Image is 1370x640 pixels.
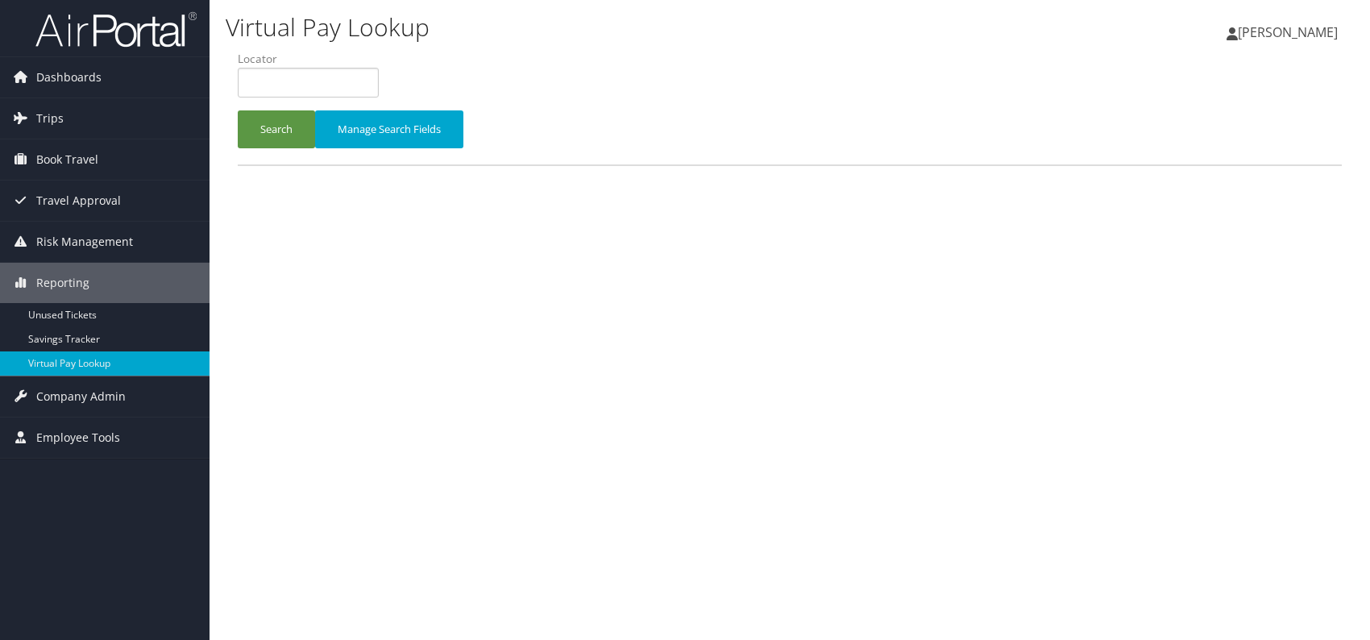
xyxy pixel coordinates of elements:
[1227,8,1354,56] a: [PERSON_NAME]
[35,10,197,48] img: airportal-logo.png
[36,263,89,303] span: Reporting
[36,139,98,180] span: Book Travel
[238,110,315,148] button: Search
[36,418,120,458] span: Employee Tools
[36,98,64,139] span: Trips
[226,10,978,44] h1: Virtual Pay Lookup
[238,51,391,67] label: Locator
[36,222,133,262] span: Risk Management
[36,376,126,417] span: Company Admin
[36,57,102,98] span: Dashboards
[1238,23,1338,41] span: [PERSON_NAME]
[315,110,463,148] button: Manage Search Fields
[36,181,121,221] span: Travel Approval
